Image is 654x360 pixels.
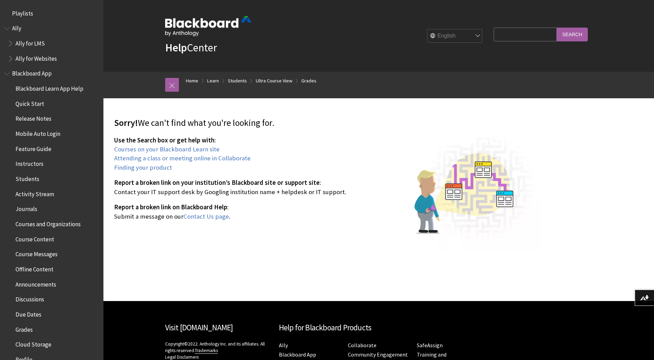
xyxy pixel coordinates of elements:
span: Students [16,173,39,182]
span: Courses and Organizations [16,218,81,228]
a: Visit [DOMAIN_NAME] [165,322,233,332]
strong: Help [165,41,187,54]
a: Finding your product [114,163,172,172]
span: Due Dates [16,309,41,318]
span: Discussions [16,293,44,303]
a: Home [186,77,198,85]
span: Mobile Auto Login [16,128,60,137]
a: Learn [207,77,219,85]
span: Sorry! [114,117,138,128]
span: Ally for LMS [16,38,45,47]
span: Ally for Websites [16,53,57,62]
span: Offline Content [16,263,53,273]
p: : [114,136,542,172]
span: Course Content [16,233,54,243]
span: Playlists [12,8,33,17]
span: Blackboard App [12,68,52,77]
span: Cloud Storage [16,339,51,348]
a: Blackboard App [279,351,316,358]
span: Report a broken link on your institution’s Blackboard site or support site [114,179,320,187]
a: Attending a class or meeting online in Collaborate [114,154,251,162]
a: Ally [279,342,288,349]
nav: Book outline for Playlists [4,8,99,19]
a: Courses on your Blackboard Learn site [114,145,220,153]
span: Quick Start [16,98,44,107]
a: Trademarks [195,348,218,354]
input: Search [557,28,588,41]
h2: Help for Blackboard Products [279,322,479,334]
p: : Contact your IT support desk by Googling institution name + helpdesk or IT support. [114,178,542,196]
span: Ally [12,23,21,32]
nav: Book outline for Anthology Ally Help [4,23,99,64]
span: Blackboard Learn App Help [16,83,83,92]
span: Use the Search box or get help with [114,136,214,144]
a: HelpCenter [165,41,217,54]
p: : Submit a message on our . [114,203,542,221]
span: Report a broken link on Blackboard Help [114,203,227,211]
select: Site Language Selector [427,29,483,43]
span: Release Notes [16,113,51,122]
a: Grades [301,77,316,85]
a: Community Engagement [348,351,408,358]
span: Announcements [16,279,56,288]
p: We can't find what you're looking for. [114,117,542,129]
a: SafeAssign [417,342,443,349]
a: Students [228,77,247,85]
a: Collaborate [348,342,376,349]
span: Activity Stream [16,188,54,198]
img: Blackboard by Anthology [165,16,251,36]
a: Contact Us page [183,212,229,221]
span: Feature Guide [16,143,51,152]
span: Grades [16,324,33,333]
a: Ultra Course View [256,77,292,85]
span: Course Messages [16,249,58,258]
span: Journals [16,203,37,213]
span: Instructors [16,158,43,168]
